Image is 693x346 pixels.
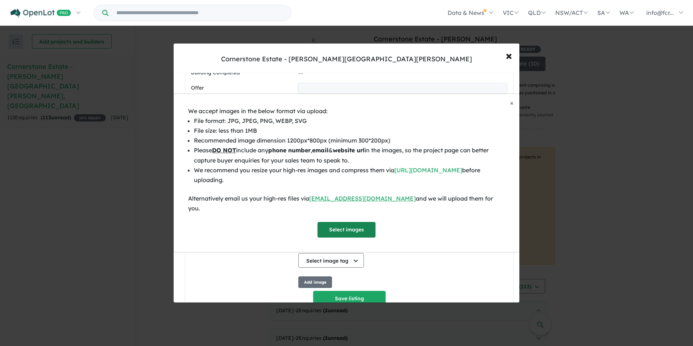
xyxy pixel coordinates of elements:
b: website url [333,147,365,154]
b: email [312,147,328,154]
a: [EMAIL_ADDRESS][DOMAIN_NAME] [309,195,416,202]
u: DO NOT [212,147,236,154]
a: [URL][DOMAIN_NAME] [394,166,462,174]
b: phone number [268,147,311,154]
span: × [510,99,514,107]
div: Alternatively email us your high-res files via and we will upload them for you. [188,194,505,213]
li: Recommended image dimension 1200px*800px (minimum 300*200px) [194,136,505,145]
div: We accept images in the below format via upload: [188,106,505,116]
span: info@fcr... [646,9,674,16]
input: Try estate name, suburb, builder or developer [110,5,290,21]
li: File format: JPG, JPEG, PNG, WEBP, SVG [194,116,505,126]
li: File size: less than 1MB [194,126,505,136]
li: We recommend you resize your high-res images and compress them via before uploading. [194,165,505,185]
li: Please include any , & in the images, so the project page can better capture buyer enquiries for ... [194,145,505,165]
img: Openlot PRO Logo White [11,9,71,18]
button: Select images [318,222,375,238]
